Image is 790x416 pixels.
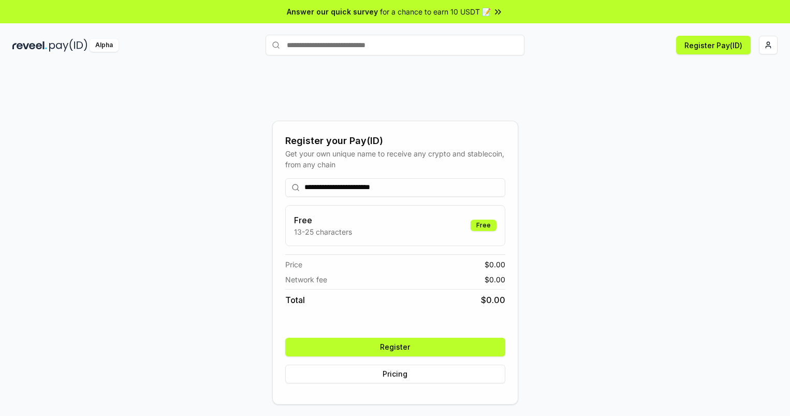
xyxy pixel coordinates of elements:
[285,274,327,285] span: Network fee
[380,6,491,17] span: for a chance to earn 10 USDT 📝
[90,39,119,52] div: Alpha
[485,259,505,270] span: $ 0.00
[471,220,496,231] div: Free
[287,6,378,17] span: Answer our quick survey
[485,274,505,285] span: $ 0.00
[49,39,87,52] img: pay_id
[285,148,505,170] div: Get your own unique name to receive any crypto and stablecoin, from any chain
[481,294,505,306] span: $ 0.00
[285,259,302,270] span: Price
[12,39,47,52] img: reveel_dark
[285,294,305,306] span: Total
[676,36,751,54] button: Register Pay(ID)
[285,338,505,356] button: Register
[285,134,505,148] div: Register your Pay(ID)
[285,365,505,383] button: Pricing
[294,214,352,226] h3: Free
[294,226,352,237] p: 13-25 characters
